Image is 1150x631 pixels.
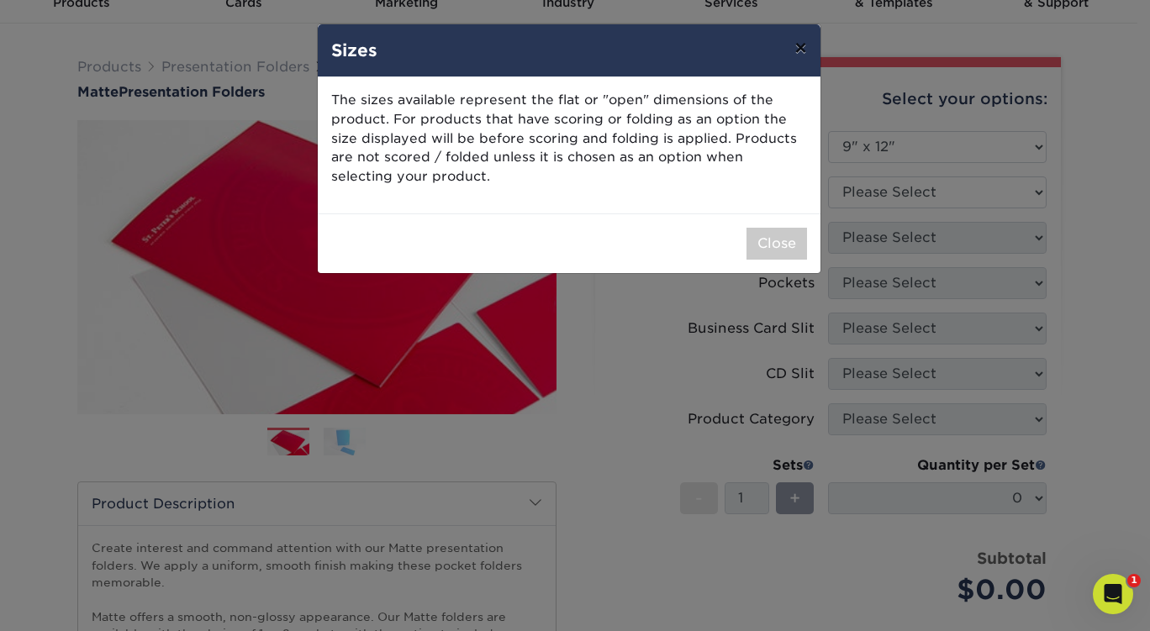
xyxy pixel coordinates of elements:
iframe: Intercom live chat [1093,574,1133,614]
span: 1 [1127,574,1141,587]
button: Close [746,228,807,260]
p: The sizes available represent the flat or "open" dimensions of the product. For products that hav... [331,91,807,187]
button: × [781,24,820,71]
h4: Sizes [331,38,807,63]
